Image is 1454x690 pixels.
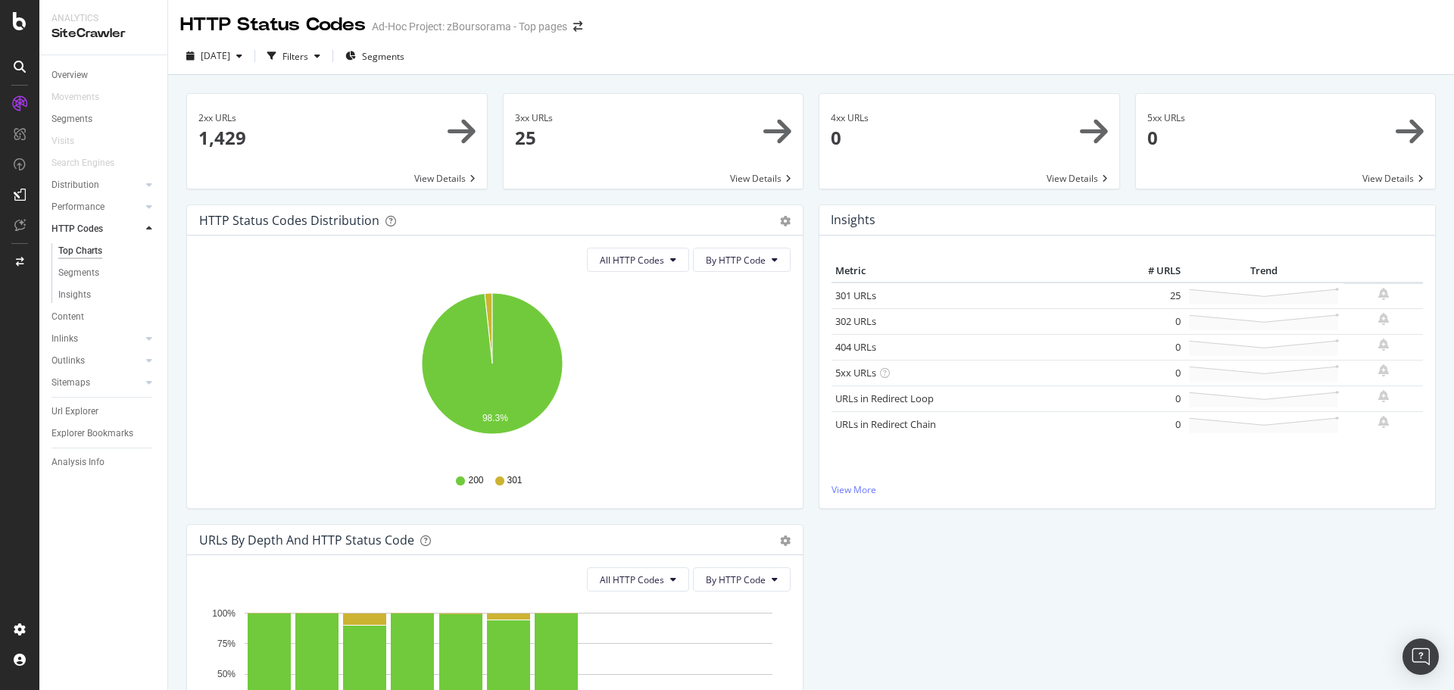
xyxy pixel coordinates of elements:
[51,426,133,442] div: Explorer Bookmarks
[780,216,791,226] div: gear
[706,573,766,586] span: By HTTP Code
[1378,364,1389,376] div: bell-plus
[507,474,523,487] span: 301
[1378,288,1389,300] div: bell-plus
[261,44,326,68] button: Filters
[835,366,876,379] a: 5xx URLs
[780,535,791,546] div: gear
[58,265,99,281] div: Segments
[180,12,366,38] div: HTTP Status Codes
[51,12,155,25] div: Analytics
[199,213,379,228] div: HTTP Status Codes Distribution
[51,353,85,369] div: Outlinks
[217,638,236,649] text: 75%
[51,133,89,149] a: Visits
[1184,260,1343,283] th: Trend
[573,21,582,32] div: arrow-right-arrow-left
[831,210,875,230] h4: Insights
[51,111,157,127] a: Segments
[51,177,142,193] a: Distribution
[832,260,1124,283] th: Metric
[51,25,155,42] div: SiteCrawler
[835,289,876,302] a: 301 URLs
[51,89,99,105] div: Movements
[217,669,236,679] text: 50%
[51,375,142,391] a: Sitemaps
[51,133,74,149] div: Visits
[482,414,508,424] text: 98.3%
[1124,411,1184,437] td: 0
[51,375,90,391] div: Sitemaps
[600,573,664,586] span: All HTTP Codes
[51,404,157,420] a: Url Explorer
[339,44,410,68] button: Segments
[51,111,92,127] div: Segments
[201,49,230,62] span: 2025 Sep. 9th
[1378,416,1389,428] div: bell-plus
[51,426,157,442] a: Explorer Bookmarks
[51,155,129,171] a: Search Engines
[1378,339,1389,351] div: bell-plus
[51,221,142,237] a: HTTP Codes
[1378,390,1389,402] div: bell-plus
[51,353,142,369] a: Outlinks
[693,248,791,272] button: By HTTP Code
[835,314,876,328] a: 302 URLs
[1124,386,1184,411] td: 0
[51,67,88,83] div: Overview
[180,44,248,68] button: [DATE]
[58,287,157,303] a: Insights
[282,50,308,63] div: Filters
[693,567,791,592] button: By HTTP Code
[58,265,157,281] a: Segments
[587,567,689,592] button: All HTTP Codes
[835,417,936,431] a: URLs in Redirect Chain
[199,284,785,460] svg: A chart.
[1403,638,1439,675] div: Open Intercom Messenger
[212,608,236,619] text: 100%
[832,483,1423,496] a: View More
[51,309,157,325] a: Content
[372,19,567,34] div: Ad-Hoc Project: zBoursorama - Top pages
[835,340,876,354] a: 404 URLs
[51,331,78,347] div: Inlinks
[468,474,483,487] span: 200
[51,199,142,215] a: Performance
[58,243,102,259] div: Top Charts
[362,50,404,63] span: Segments
[600,254,664,267] span: All HTTP Codes
[51,177,99,193] div: Distribution
[199,532,414,548] div: URLs by Depth and HTTP Status Code
[1124,283,1184,309] td: 25
[51,221,103,237] div: HTTP Codes
[1124,334,1184,360] td: 0
[51,331,142,347] a: Inlinks
[51,199,105,215] div: Performance
[1378,313,1389,325] div: bell-plus
[58,243,157,259] a: Top Charts
[1124,260,1184,283] th: # URLS
[51,454,105,470] div: Analysis Info
[1124,360,1184,386] td: 0
[51,67,157,83] a: Overview
[835,392,934,405] a: URLs in Redirect Loop
[51,404,98,420] div: Url Explorer
[51,89,114,105] a: Movements
[51,454,157,470] a: Analysis Info
[58,287,91,303] div: Insights
[51,309,84,325] div: Content
[587,248,689,272] button: All HTTP Codes
[706,254,766,267] span: By HTTP Code
[1124,308,1184,334] td: 0
[51,155,114,171] div: Search Engines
